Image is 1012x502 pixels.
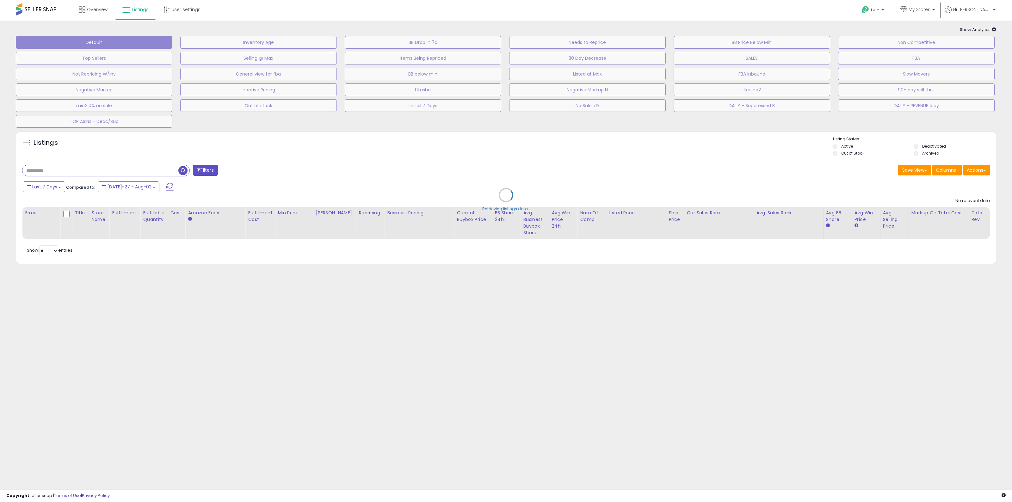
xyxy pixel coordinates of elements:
button: BB Drop in 7d [345,36,501,49]
button: DAILY - REVENUE 1day [838,99,995,112]
button: Negative Markup N [509,83,666,96]
button: Needs to Reprice [509,36,666,49]
span: Help [871,7,879,13]
button: Negative Markup [16,83,172,96]
button: BB below min [345,68,501,80]
button: DAILY - Suppressed B [674,99,830,112]
button: Inventory Age [180,36,337,49]
span: Hi [PERSON_NAME] [953,6,991,13]
button: Out of stock [180,99,337,112]
button: 30 Day Decrease [509,52,666,64]
button: Non Competitive [838,36,995,49]
button: Ukasha2 [674,83,830,96]
button: min>10% no sale [16,99,172,112]
button: No Sale 7D [509,99,666,112]
div: Retrieving listings data.. [482,206,530,212]
button: 90+ day sell thru [838,83,995,96]
span: Show Analytics [960,27,996,33]
button: Items Being Repriced [345,52,501,64]
button: BB Price Below Min [674,36,830,49]
a: Help [857,1,890,21]
button: Top Sellers [16,52,172,64]
i: Get Help [861,6,869,14]
button: Not Repricing W/Inv [16,68,172,80]
button: FBA [838,52,995,64]
button: TOP ASINs - Deac/Sup [16,115,172,128]
button: Listed at Max [509,68,666,80]
button: Ismail 7 Days [345,99,501,112]
button: Slow Movers [838,68,995,80]
button: Default [16,36,172,49]
button: FBA Inbound [674,68,830,80]
button: Inactive Pricing [180,83,337,96]
button: Generel view for fba [180,68,337,80]
button: Ukasha [345,83,501,96]
span: My Stores [909,6,930,13]
button: SALES [674,52,830,64]
span: Listings [132,6,149,13]
button: Selling @ Max [180,52,337,64]
span: Overview [87,6,108,13]
a: Hi [PERSON_NAME] [945,6,996,21]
